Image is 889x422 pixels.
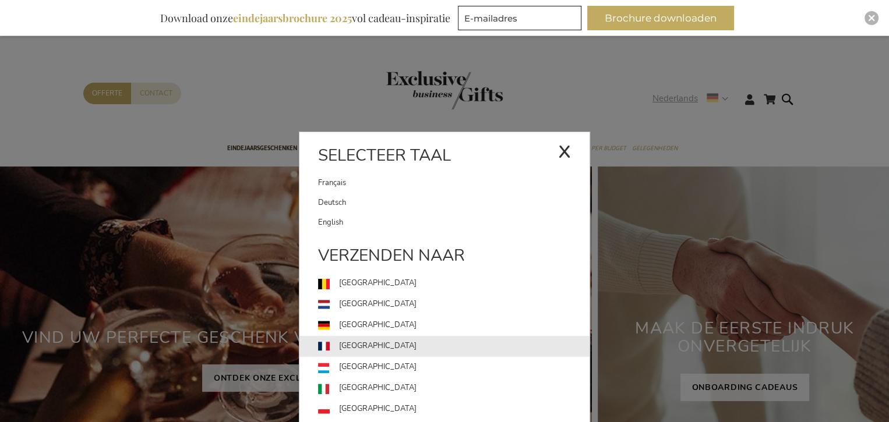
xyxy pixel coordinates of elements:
[865,11,879,25] div: Close
[318,357,590,378] a: [GEOGRAPHIC_DATA]
[318,212,590,232] a: English
[233,11,352,25] b: eindejaarsbrochure 2025
[458,6,585,34] form: marketing offers and promotions
[318,193,590,212] a: Deutsch
[318,315,590,336] a: [GEOGRAPHIC_DATA]
[299,144,590,173] div: Selecteer taal
[587,6,734,30] button: Brochure downloaden
[299,244,590,273] div: Verzenden naar
[558,133,571,168] div: x
[318,336,590,357] a: [GEOGRAPHIC_DATA]
[318,378,590,399] a: [GEOGRAPHIC_DATA]
[868,15,875,22] img: Close
[318,294,590,315] a: [GEOGRAPHIC_DATA]
[318,173,558,193] a: Français
[318,399,590,420] a: [GEOGRAPHIC_DATA]
[458,6,581,30] input: E-mailadres
[318,273,590,294] a: [GEOGRAPHIC_DATA]
[155,6,456,30] div: Download onze vol cadeau-inspiratie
